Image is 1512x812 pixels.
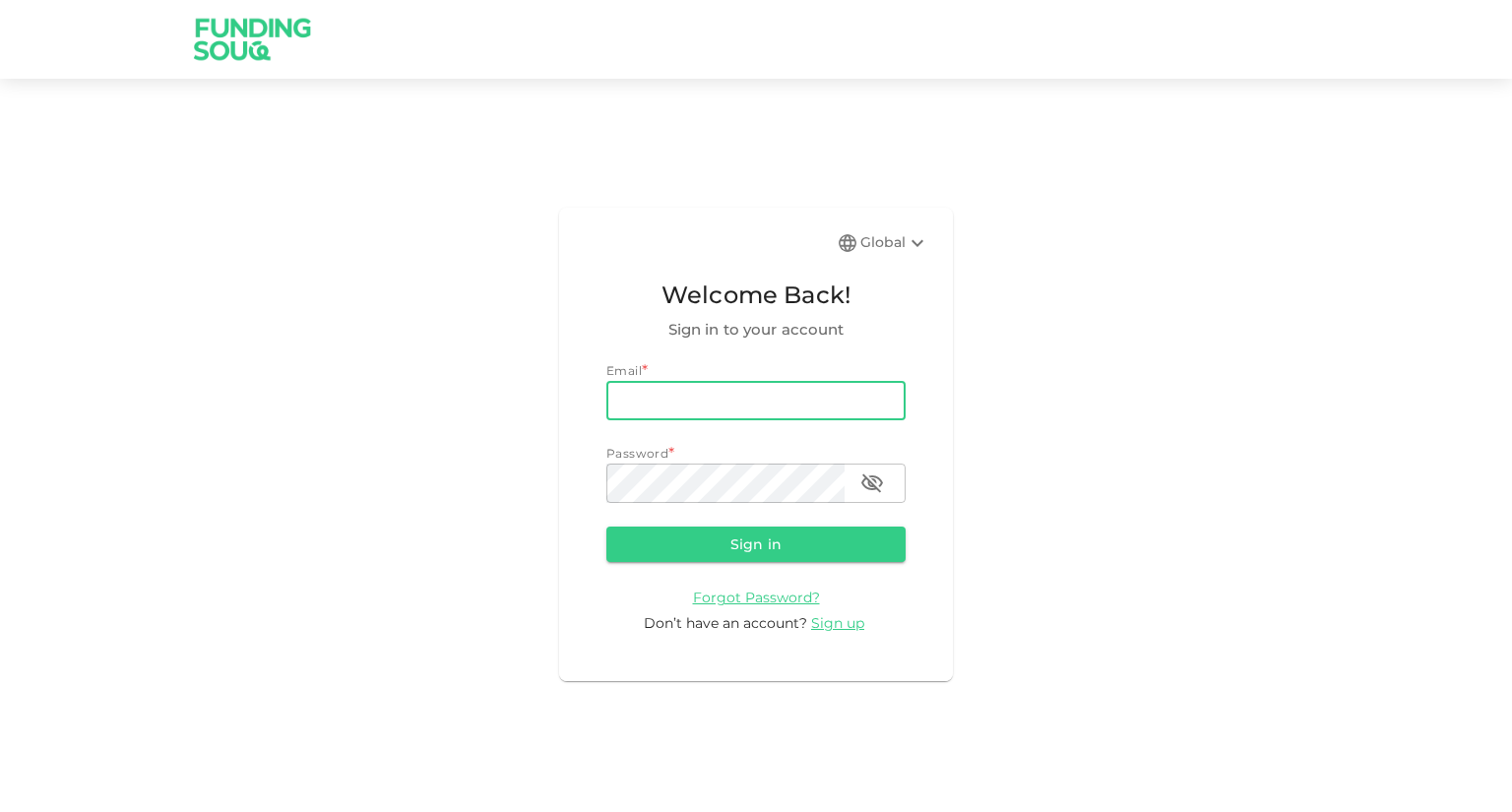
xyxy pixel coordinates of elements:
span: Don’t have an account? [644,614,807,632]
span: Email [606,363,642,378]
button: Sign in [606,527,906,562]
div: Global [860,231,929,255]
span: Sign in to your account [606,318,906,342]
span: Password [606,446,668,461]
input: password [606,464,845,503]
span: Sign up [811,614,864,632]
input: email [606,381,906,420]
span: Forgot Password? [693,589,820,606]
span: Welcome Back! [606,277,906,314]
a: Forgot Password? [693,588,820,606]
